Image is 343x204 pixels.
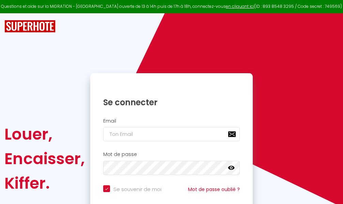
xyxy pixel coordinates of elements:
h2: Email [103,118,240,124]
a: en cliquant ici [226,3,254,9]
img: SuperHote logo [4,20,56,33]
input: Ton Email [103,127,240,141]
div: Encaisser, [4,146,85,171]
div: Kiffer. [4,171,85,195]
a: Mot de passe oublié ? [188,186,240,193]
div: Louer, [4,122,85,146]
h1: Se connecter [103,97,240,108]
h2: Mot de passe [103,152,240,157]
